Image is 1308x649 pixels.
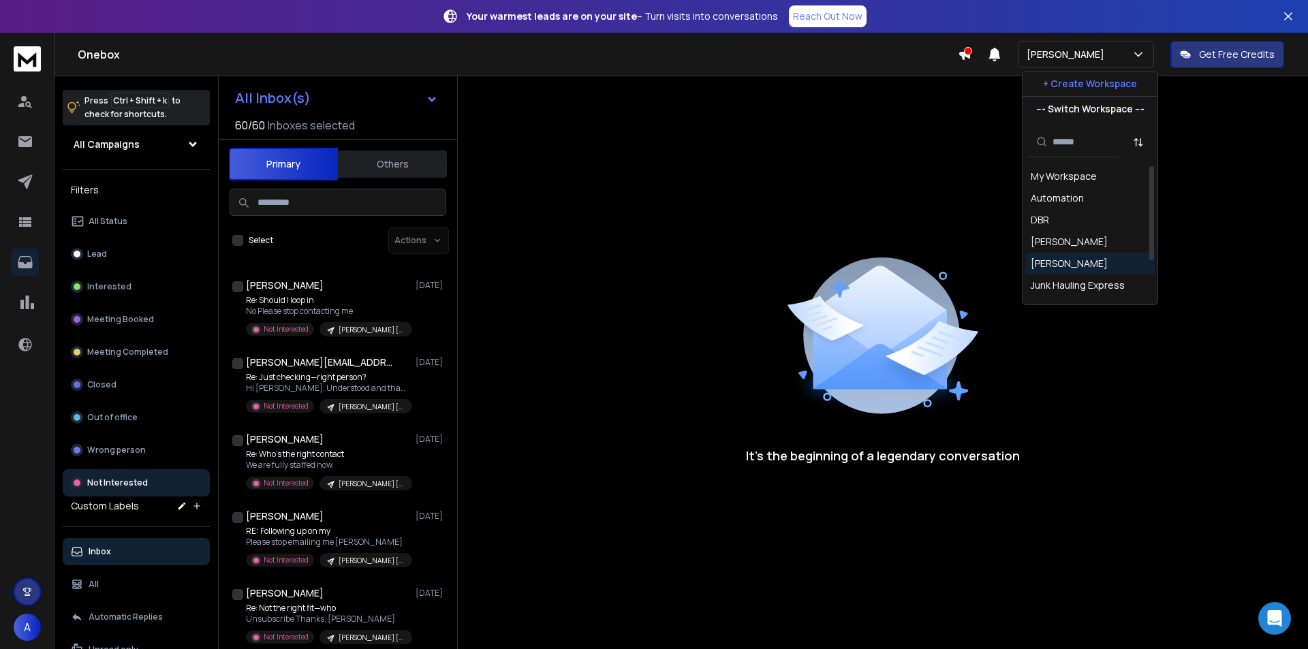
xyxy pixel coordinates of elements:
button: Not Interested [63,469,210,496]
h3: Custom Labels [71,499,139,513]
button: Others [338,149,447,179]
p: Lead [87,249,107,259]
h1: [PERSON_NAME][EMAIL_ADDRESS][DOMAIN_NAME] [246,355,396,369]
p: Closed [87,379,116,390]
p: [PERSON_NAME] [DATE] [339,633,404,643]
p: All [89,579,99,590]
p: Not Interested [264,324,309,334]
p: [DATE] [416,588,446,599]
h1: Onebox [78,46,958,63]
a: Reach Out Now [789,5,867,27]
p: Not Interested [264,478,309,488]
button: All Status [63,208,210,235]
p: We are fully staffed now. [246,460,409,471]
p: Press to check for shortcuts. [84,94,181,121]
p: Re: Should I loop in [246,295,409,306]
p: Automatic Replies [89,612,163,622]
p: Unsubscribe Thanks, [PERSON_NAME] [246,614,409,624]
div: DBR [1031,213,1049,227]
p: [PERSON_NAME] [DATE] [339,556,404,566]
button: Automatic Replies [63,603,210,631]
p: Re: Who’s the right contact [246,449,409,460]
h1: All Inbox(s) [235,91,311,105]
h3: Inboxes selected [268,117,355,133]
p: Not Interested [264,401,309,411]
h3: Filters [63,180,210,200]
p: --- Switch Workspace --- [1036,102,1144,116]
h1: [PERSON_NAME] [246,586,324,600]
button: A [14,614,41,641]
p: Get Free Credits [1199,48,1275,61]
h1: [PERSON_NAME] [246,509,324,523]
p: All Status [89,216,127,227]
div: Junk Hauling Express [1031,279,1125,292]
p: [DATE] [416,511,446,522]
button: Interested [63,273,210,300]
button: Out of office [63,404,210,431]
button: Inbox [63,538,210,565]
div: [PERSON_NAME] [1031,235,1108,249]
p: Please stop emailing me [PERSON_NAME] [246,537,409,548]
button: Sort by Sort A-Z [1125,129,1152,156]
p: Re: Not the right fit—who [246,603,409,614]
button: Lead [63,240,210,268]
button: All Campaigns [63,131,210,158]
div: Leadcat [1031,300,1068,314]
p: Inbox [89,546,111,557]
p: Hi [PERSON_NAME], Understood and thanks [246,383,409,394]
button: Wrong person [63,437,210,464]
label: Select [249,235,273,246]
p: No Please stop contacting me [246,306,409,317]
div: Open Intercom Messenger [1258,602,1291,635]
p: Not Interested [264,555,309,565]
div: Automation [1031,191,1084,205]
p: Re: Just checking—right person? [246,372,409,383]
p: [PERSON_NAME] [DATE] [339,325,404,335]
p: [DATE] [416,280,446,291]
p: + Create Workspace [1043,77,1137,91]
p: [DATE] [416,434,446,445]
p: Not Interested [264,632,309,642]
img: logo [14,46,41,72]
button: Get Free Credits [1170,41,1284,68]
button: Primary [229,148,338,180]
h1: [PERSON_NAME] [246,279,324,292]
strong: Your warmest leads are on your site [467,10,637,22]
button: All [63,571,210,598]
p: – Turn visits into conversations [467,10,778,23]
p: It’s the beginning of a legendary conversation [746,446,1020,465]
p: Out of office [87,412,138,423]
button: Meeting Completed [63,338,210,366]
div: [PERSON_NAME] [1031,257,1108,270]
h1: All Campaigns [74,138,140,151]
p: Interested [87,281,131,292]
span: Ctrl + Shift + k [111,93,169,108]
p: Meeting Completed [87,347,168,358]
div: My Workspace [1031,170,1097,183]
p: Not Interested [87,477,148,488]
button: All Inbox(s) [224,84,449,112]
button: Meeting Booked [63,306,210,333]
p: Meeting Booked [87,314,154,325]
p: Wrong person [87,445,146,456]
p: [PERSON_NAME] [1027,48,1110,61]
p: [PERSON_NAME] [DATE] [339,402,404,412]
span: 60 / 60 [235,117,265,133]
p: [PERSON_NAME] [DATE] [339,479,404,489]
button: Closed [63,371,210,398]
p: RE: Following up on my [246,526,409,537]
button: + Create Workspace [1023,72,1157,96]
p: [DATE] [416,357,446,368]
p: Reach Out Now [793,10,862,23]
h1: [PERSON_NAME] [246,432,324,446]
